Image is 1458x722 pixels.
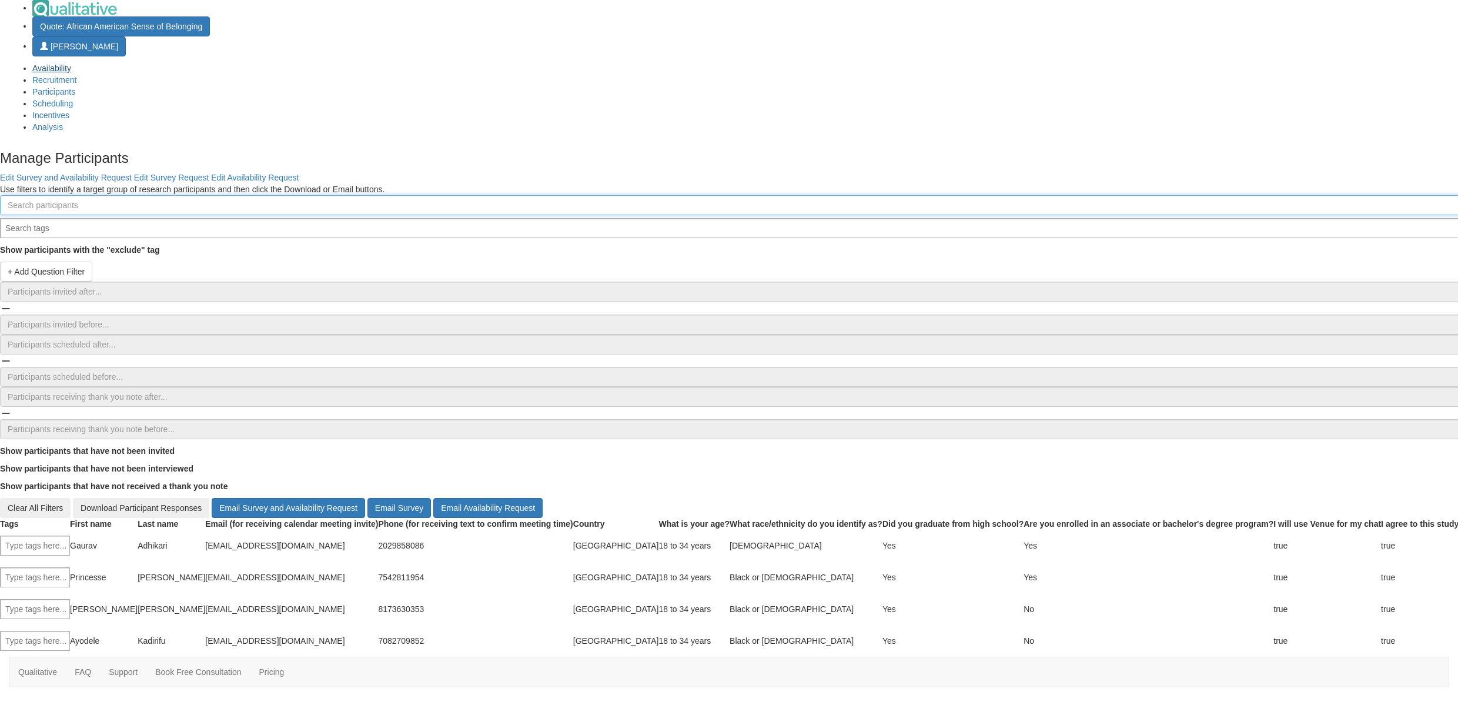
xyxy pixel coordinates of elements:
[1273,518,1381,530] th: I will use Venue for my chat
[730,571,882,583] div: Black or [DEMOGRAPHIC_DATA]
[138,635,205,647] div: Kadirifu
[134,173,209,182] a: Edit Survey Request
[659,540,730,551] div: 18 to 34 years
[32,36,126,56] button: [PERSON_NAME]
[730,518,882,530] th: What race/ethnicity do you identify as?
[146,657,250,687] a: Book Free Consultation
[730,603,882,615] div: Black or [DEMOGRAPHIC_DATA]
[32,122,63,132] a: Analysis
[882,635,1024,647] div: Yes
[1273,540,1381,551] div: true
[70,518,138,530] th: First name
[1273,603,1381,615] div: true
[2,570,68,585] input: Type tags here...
[1024,518,1273,530] th: Are you enrolled in an associate or bachelor's degree program?
[378,603,573,615] div: 8173630353
[378,571,573,583] div: 7542811954
[32,87,75,96] a: Participants
[882,518,1024,530] th: Did you graduate from high school?
[32,16,210,36] button: Quote: African American Sense of Belonging
[250,657,293,687] a: Pricing
[1399,666,1458,722] iframe: Chat Widget
[573,603,659,615] div: [GEOGRAPHIC_DATA]
[659,518,730,530] th: What is your age?
[70,540,138,551] div: Gaurav
[573,518,659,530] th: Country
[378,540,573,551] div: 2029858086
[205,635,378,647] div: [EMAIL_ADDRESS][DOMAIN_NAME]
[1024,571,1273,583] div: Yes
[1024,635,1273,647] div: No
[730,540,882,551] div: [DEMOGRAPHIC_DATA]
[1273,571,1381,583] div: true
[32,99,73,108] a: Scheduling
[138,603,205,615] div: [PERSON_NAME]
[73,498,209,518] button: Download Participant Responses
[2,538,68,553] input: Type tags here...
[205,540,378,551] div: [EMAIL_ADDRESS][DOMAIN_NAME]
[138,540,205,551] div: Adhikari
[1024,540,1273,551] div: Yes
[882,540,1024,551] div: Yes
[32,75,76,85] a: Recruitment
[212,498,365,518] button: Email Survey and Availability Request
[659,603,730,615] div: 18 to 34 years
[2,633,68,649] input: Type tags here...
[2,220,51,236] input: Search tags
[573,571,659,583] div: [GEOGRAPHIC_DATA]
[2,601,68,617] input: Type tags here...
[882,571,1024,583] div: Yes
[138,571,205,583] div: [PERSON_NAME]
[9,657,66,687] a: Qualitative
[1024,603,1273,615] div: No
[205,571,378,583] div: [EMAIL_ADDRESS][DOMAIN_NAME]
[433,498,543,518] button: Email Availability Request
[659,571,730,583] div: 18 to 34 years
[659,635,730,647] div: 18 to 34 years
[573,540,659,551] div: [GEOGRAPHIC_DATA]
[70,603,138,615] div: [PERSON_NAME]
[138,518,205,530] th: Last name
[378,518,573,530] th: Phone (for receiving text to confirm meeting time)
[51,42,118,51] span: [PERSON_NAME]
[66,657,100,687] a: FAQ
[378,635,573,647] div: 7082709852
[730,635,882,647] div: Black or [DEMOGRAPHIC_DATA]
[1273,635,1381,647] div: true
[573,635,659,647] div: [GEOGRAPHIC_DATA]
[367,498,431,518] button: Email Survey
[32,111,69,120] a: Incentives
[211,173,299,182] a: Edit Availability Request
[882,603,1024,615] div: Yes
[70,635,138,647] div: Ayodele
[40,22,202,31] span: Quote: African American Sense of Belonging
[205,603,378,615] div: [EMAIL_ADDRESS][DOMAIN_NAME]
[205,518,378,530] th: Email (for receiving calendar meeting invite)
[100,657,146,687] a: Support
[32,63,71,73] a: Availability
[70,571,138,583] div: Princesse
